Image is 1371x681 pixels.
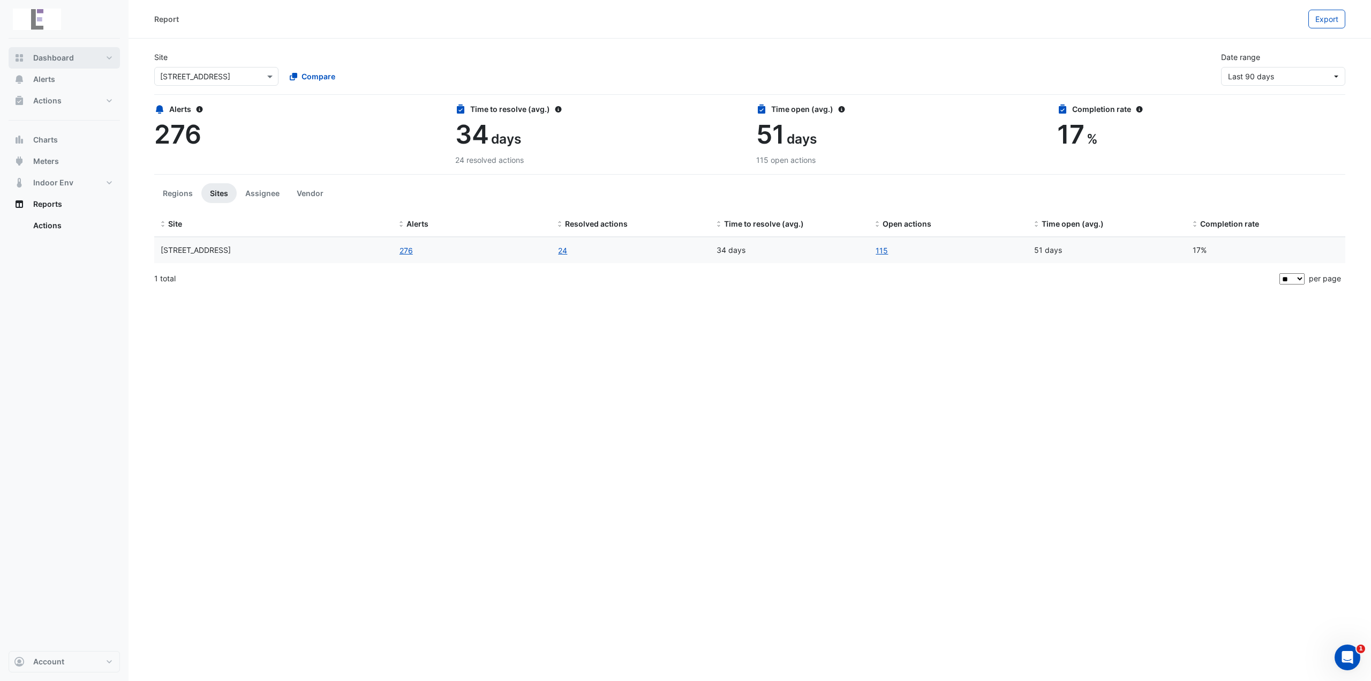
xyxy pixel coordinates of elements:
span: days [491,131,521,147]
button: Last 90 days [1221,67,1345,86]
button: Meters [9,151,120,172]
app-icon: Reports [14,199,25,209]
span: Charts [33,134,58,145]
button: Indoor Env [9,172,120,193]
div: 51 days [1034,244,1180,257]
span: Open actions [883,219,931,228]
div: Completion (%) = Resolved Actions / (Resolved Actions + Open Actions) [1193,218,1339,230]
span: days [787,131,817,147]
span: 51 [756,118,785,150]
button: Alerts [9,69,120,90]
div: 34 days [717,244,863,257]
div: 24 resolved actions [455,154,743,166]
app-icon: Dashboard [14,53,25,63]
app-icon: Meters [14,156,25,167]
span: Actions [33,95,62,106]
app-icon: Indoor Env [14,177,25,188]
span: per page [1309,274,1341,283]
button: Reports [9,193,120,215]
a: 24 [558,244,568,257]
button: Compare [283,67,342,86]
a: Actions [25,215,120,236]
button: Dashboard [9,47,120,69]
span: 480 Swan St [161,245,231,255]
button: Sites [201,183,237,203]
div: 115 open actions [756,154,1044,166]
button: 276 [399,244,413,257]
label: Site [154,51,168,63]
span: 276 [154,118,201,150]
span: Account [33,656,64,667]
span: Alerts [33,74,55,85]
app-icon: Alerts [14,74,25,85]
app-icon: Actions [14,95,25,106]
span: 34 [455,118,489,150]
button: Assignee [237,183,288,203]
span: Time open (avg.) [1042,219,1104,228]
span: 17 [1057,118,1084,150]
span: 1 [1357,645,1365,653]
span: Completion rate [1200,219,1259,228]
div: 1 total [154,265,1277,292]
button: Vendor [288,183,332,203]
span: Site [168,219,182,228]
span: Reports [33,199,62,209]
span: % [1087,131,1098,147]
a: 115 [875,244,888,257]
span: Compare [302,71,335,82]
label: Date range [1221,51,1260,63]
app-icon: Charts [14,134,25,145]
iframe: Intercom live chat [1335,645,1360,670]
span: Alerts [406,219,428,228]
div: Reports [9,215,120,241]
button: Actions [9,90,120,111]
img: Company Logo [13,9,61,30]
span: Time to resolve (avg.) [724,219,804,228]
button: Regions [154,183,201,203]
div: Report [154,13,179,25]
div: Time open (avg.) [756,103,1044,115]
div: Alerts [154,103,442,115]
span: Export [1315,14,1338,24]
button: Charts [9,129,120,151]
div: Time to resolve (avg.) [455,103,743,115]
span: 04 Jun 25 - 02 Sep 25 [1228,72,1274,81]
div: 17% [1193,244,1339,257]
button: Export [1308,10,1345,28]
span: Meters [33,156,59,167]
div: Completion rate [1057,103,1345,115]
span: Indoor Env [33,177,73,188]
span: Resolved actions [565,219,628,228]
button: Account [9,651,120,672]
span: Dashboard [33,53,74,63]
